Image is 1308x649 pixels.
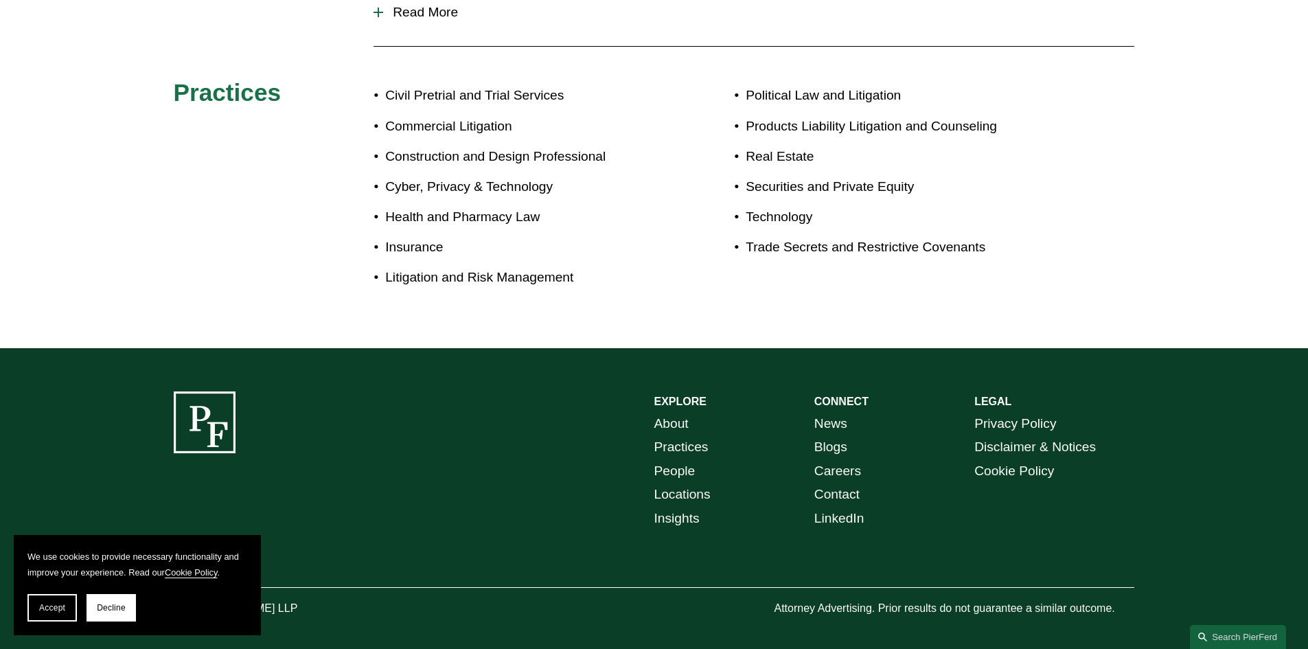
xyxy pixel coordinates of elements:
span: Decline [97,603,126,613]
p: Real Estate [746,145,1055,169]
p: Litigation and Risk Management [385,266,654,290]
a: Search this site [1190,625,1286,649]
span: Accept [39,603,65,613]
a: About [654,412,689,436]
a: Disclaimer & Notices [974,435,1096,459]
a: Cookie Policy [165,567,218,578]
p: Health and Pharmacy Law [385,205,654,229]
a: Contact [814,483,860,507]
a: LinkedIn [814,507,864,531]
a: Careers [814,459,861,483]
section: Cookie banner [14,535,261,635]
a: Blogs [814,435,847,459]
p: Trade Secrets and Restrictive Covenants [746,236,1055,260]
a: Insights [654,507,700,531]
p: Insurance [385,236,654,260]
p: Technology [746,205,1055,229]
p: Construction and Design Professional [385,145,654,169]
strong: CONNECT [814,396,869,407]
a: People [654,459,696,483]
p: We use cookies to provide necessary functionality and improve your experience. Read our . [27,549,247,580]
p: Political Law and Litigation [746,84,1055,108]
p: Securities and Private Equity [746,175,1055,199]
p: Attorney Advertising. Prior results do not guarantee a similar outcome. [774,599,1134,619]
p: © [PERSON_NAME] LLP [174,599,374,619]
p: Commercial Litigation [385,115,654,139]
a: Locations [654,483,711,507]
strong: LEGAL [974,396,1011,407]
p: Civil Pretrial and Trial Services [385,84,654,108]
span: Practices [174,79,282,106]
strong: EXPLORE [654,396,707,407]
p: Products Liability Litigation and Counseling [746,115,1055,139]
button: Accept [27,594,77,622]
span: Read More [383,5,1134,20]
a: Cookie Policy [974,459,1054,483]
button: Decline [87,594,136,622]
a: Practices [654,435,709,459]
p: Cyber, Privacy & Technology [385,175,654,199]
a: News [814,412,847,436]
a: Privacy Policy [974,412,1056,436]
